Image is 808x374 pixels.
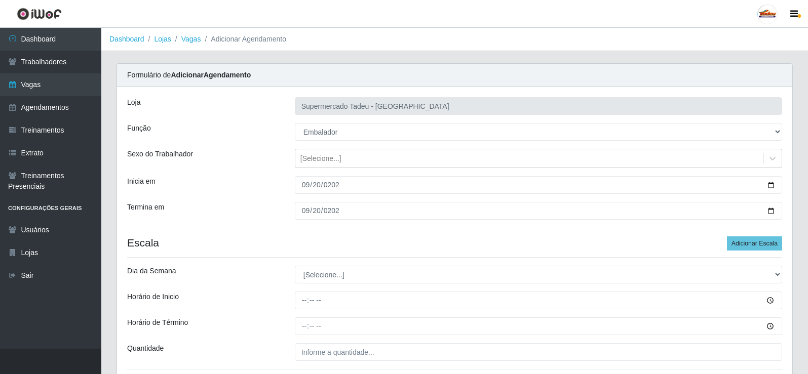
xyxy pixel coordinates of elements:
input: 00:00 [295,292,782,309]
input: Informe a quantidade... [295,343,782,361]
label: Termina em [127,202,164,213]
a: Vagas [181,35,201,43]
input: 00/00/0000 [295,176,782,194]
label: Dia da Semana [127,266,176,276]
a: Dashboard [109,35,144,43]
strong: Adicionar Agendamento [171,71,251,79]
div: Formulário de [117,64,792,87]
nav: breadcrumb [101,28,808,51]
h4: Escala [127,236,782,249]
a: Lojas [154,35,171,43]
label: Função [127,123,151,134]
img: CoreUI Logo [17,8,62,20]
label: Loja [127,97,140,108]
div: [Selecione...] [300,153,341,164]
input: 00:00 [295,317,782,335]
label: Quantidade [127,343,164,354]
label: Sexo do Trabalhador [127,149,193,159]
button: Adicionar Escala [727,236,782,251]
li: Adicionar Agendamento [201,34,286,45]
label: Horário de Inicio [127,292,179,302]
label: Inicia em [127,176,156,187]
label: Horário de Término [127,317,188,328]
input: 00/00/0000 [295,202,782,220]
